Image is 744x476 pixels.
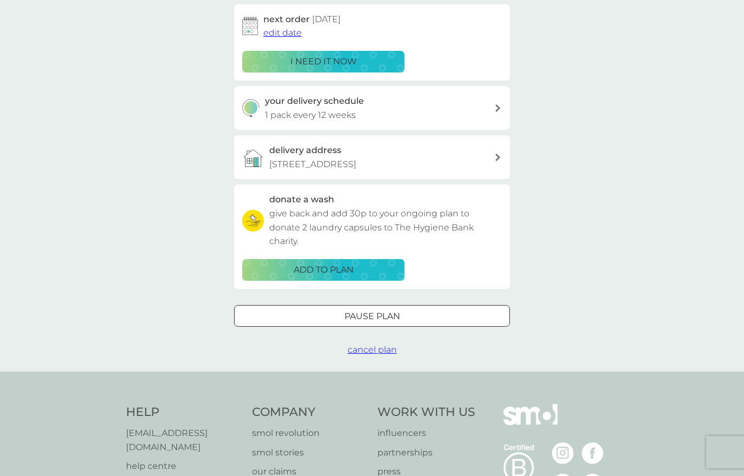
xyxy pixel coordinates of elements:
[552,442,574,464] img: visit the smol Instagram page
[252,446,367,460] a: smol stories
[126,426,241,454] a: [EMAIL_ADDRESS][DOMAIN_NAME]
[377,446,475,460] a: partnerships
[126,459,241,473] a: help centre
[269,157,356,171] p: [STREET_ADDRESS]
[263,26,302,40] button: edit date
[294,263,354,277] p: ADD TO PLAN
[377,404,475,421] h4: Work With Us
[242,51,404,72] button: i need it now
[377,426,475,440] a: influencers
[265,108,356,122] p: 1 pack every 12 weeks
[263,12,341,27] h2: next order
[269,207,502,248] p: give back and add 30p to your ongoing plan to donate 2 laundry capsules to The Hygiene Bank charity.
[234,305,510,327] button: Pause plan
[265,94,364,108] h3: your delivery schedule
[290,55,357,69] p: i need it now
[242,259,404,281] button: ADD TO PLAN
[344,309,400,323] p: Pause plan
[263,28,302,38] span: edit date
[348,345,397,355] span: cancel plan
[348,343,397,357] button: cancel plan
[312,14,341,24] span: [DATE]
[582,442,603,464] img: visit the smol Facebook page
[252,404,367,421] h4: Company
[269,143,341,157] h3: delivery address
[126,404,241,421] h4: Help
[234,135,510,179] a: delivery address[STREET_ADDRESS]
[234,86,510,130] button: your delivery schedule1 pack every 12 weeks
[252,426,367,440] a: smol revolution
[269,193,334,207] h3: donate a wash
[503,404,557,441] img: smol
